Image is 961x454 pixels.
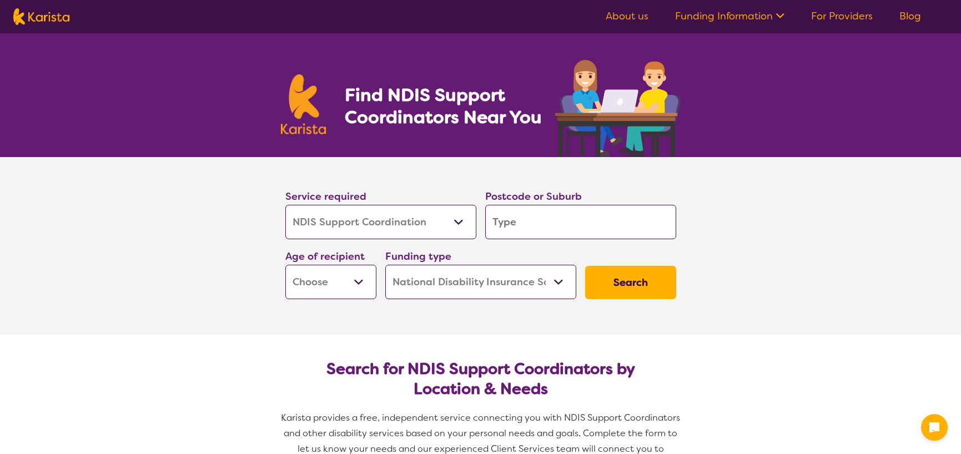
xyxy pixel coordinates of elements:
[385,250,451,263] label: Funding type
[13,8,69,25] img: Karista logo
[555,60,681,157] img: support-coordination
[285,250,365,263] label: Age of recipient
[285,190,366,203] label: Service required
[606,9,648,23] a: About us
[294,359,667,399] h2: Search for NDIS Support Coordinators by Location & Needs
[281,74,326,134] img: Karista logo
[485,190,582,203] label: Postcode or Suburb
[345,84,550,128] h1: Find NDIS Support Coordinators Near You
[811,9,873,23] a: For Providers
[585,266,676,299] button: Search
[675,9,784,23] a: Funding Information
[485,205,676,239] input: Type
[899,9,921,23] a: Blog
